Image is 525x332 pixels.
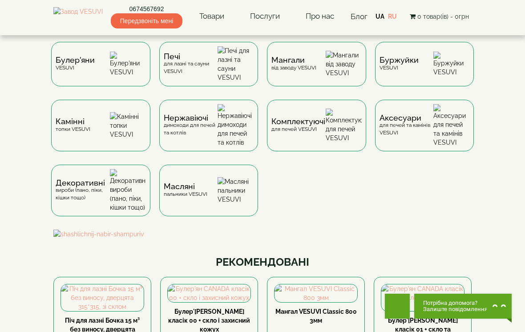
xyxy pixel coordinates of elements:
img: Мангал VESUVI Classic 800 3мм [275,284,357,302]
span: Потрібна допомога? [423,300,488,306]
a: Мангал VESUVI Classic 800 3мм [275,308,357,324]
img: Буржуйки VESUVI [433,52,469,77]
div: вироби (пано, піки, кішки тощо) [56,179,110,202]
div: топки VESUVI [56,118,90,133]
a: Послуги [241,6,289,27]
span: Залиште повідомлення [423,306,488,312]
span: Камінні [56,118,90,125]
span: Декоративні [56,179,110,186]
button: Get Call button [385,294,410,319]
img: Булер'ян CANADA класік 01 + скло та захисний кожух [381,284,464,311]
a: Масляніпальники VESUVI Масляні пальники VESUVI [155,165,263,230]
img: Нержавіючі димоходи для печей та котлів [218,104,254,147]
img: Булер'яни VESUVI [110,52,146,77]
div: для лазні та сауни VESUVI [164,53,218,75]
a: 0674567692 [111,4,182,13]
a: Комплектуючідля печей VESUVI Комплектуючі для печей VESUVI [262,100,371,165]
span: Буржуйки [380,57,419,64]
img: Мангали від заводу VESUVI [326,51,362,77]
img: Печі для лазні та сауни VESUVI [218,46,254,82]
img: Завод VESUVI [53,7,103,26]
span: Мангали [271,57,316,64]
span: Нержавіючі [164,114,218,121]
a: Аксесуаридля печей та камінів VESUVI Аксесуари для печей та камінів VESUVI [371,100,479,165]
div: для печей VESUVI [271,118,325,133]
a: UA [376,13,384,20]
div: для печей та камінів VESUVI [380,114,434,137]
a: Блог [351,12,367,21]
div: пальники VESUVI [164,183,207,198]
span: Печі [164,53,218,60]
a: Булер'яниVESUVI Булер'яни VESUVI [47,42,155,100]
a: БуржуйкиVESUVI Буржуйки VESUVI [371,42,479,100]
span: Передзвоніть мені [111,13,182,28]
button: Chat button [414,294,512,319]
div: VESUVI [56,57,95,71]
img: Комплектуючі для печей VESUVI [326,109,362,142]
span: Аксесуари [380,114,434,121]
a: Нержавіючідимоходи для печей та котлів Нержавіючі димоходи для печей та котлів [155,100,263,165]
img: Аксесуари для печей та камінів VESUVI [433,104,469,147]
span: Комплектуючі [271,118,325,125]
div: димоходи для печей та котлів [164,114,218,137]
a: Мангаливід заводу VESUVI Мангали від заводу VESUVI [262,42,371,100]
span: Масляні [164,183,207,190]
a: Товари [190,6,233,27]
span: Булер'яни [56,57,95,64]
img: shashlichnij-nabir-shampuriv [53,230,472,239]
a: Декоративнівироби (пано, піки, кішки тощо) Декоративні вироби (пано, піки, кішки тощо) [47,165,155,230]
a: RU [388,13,397,20]
button: 0 товар(ів) - 0грн [407,12,472,21]
span: 0 товар(ів) - 0грн [417,13,469,20]
img: Піч для лазні Бочка 15 м³ без виносу, дверцята 315*315, зі склом [61,284,144,311]
img: Декоративні вироби (пано, піки, кішки тощо) [110,169,146,212]
div: від заводу VESUVI [271,57,316,71]
div: VESUVI [380,57,419,71]
a: Печідля лазні та сауни VESUVI Печі для лазні та сауни VESUVI [155,42,263,100]
img: Булер'ян CANADA класік 00 + скло і захисний кожух [168,284,250,302]
a: Каміннітопки VESUVI Камінні топки VESUVI [47,100,155,165]
img: Камінні топки VESUVI [110,112,146,139]
a: Про нас [297,6,343,27]
img: Масляні пальники VESUVI [218,177,254,204]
